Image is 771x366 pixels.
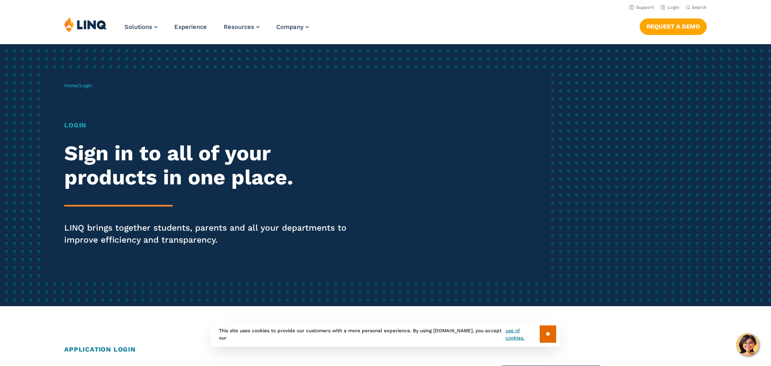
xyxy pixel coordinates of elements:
[276,23,309,31] a: Company
[64,121,361,130] h1: Login
[80,83,92,88] span: Login
[64,222,361,246] p: LINQ brings together students, parents and all your departments to improve efficiency and transpa...
[211,321,560,347] div: This site uses cookies to provide our customers with a more personal experience. By using [DOMAIN...
[224,23,259,31] a: Resources
[692,5,707,10] span: Search
[124,23,157,31] a: Solutions
[64,83,78,88] a: Home
[124,17,309,43] nav: Primary Navigation
[276,23,304,31] span: Company
[629,5,654,10] a: Support
[64,83,92,88] span: /
[640,17,707,35] nav: Button Navigation
[736,333,759,356] button: Hello, have a question? Let’s chat.
[64,17,107,32] img: LINQ | K‑12 Software
[686,4,707,10] button: Open Search Bar
[224,23,254,31] span: Resources
[640,18,707,35] a: Request a Demo
[174,23,207,31] a: Experience
[64,141,361,190] h2: Sign in to all of your products in one place.
[661,5,679,10] a: Login
[124,23,152,31] span: Solutions
[506,327,540,341] a: use of cookies.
